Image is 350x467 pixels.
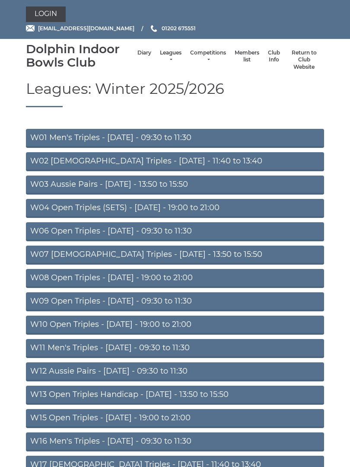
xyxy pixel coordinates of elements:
[26,199,324,218] a: W04 Open Triples (SETS) - [DATE] - 19:00 to 21:00
[26,42,133,69] div: Dolphin Indoor Bowls Club
[160,49,181,64] a: Leagues
[26,222,324,241] a: W06 Open Triples - [DATE] - 09:30 to 11:30
[26,6,66,22] a: Login
[26,246,324,265] a: W07 [DEMOGRAPHIC_DATA] Triples - [DATE] - 13:50 to 15:50
[26,269,324,288] a: W08 Open Triples - [DATE] - 19:00 to 21:00
[235,49,259,64] a: Members list
[26,176,324,195] a: W03 Aussie Pairs - [DATE] - 13:50 to 15:50
[190,49,226,64] a: Competitions
[26,386,324,405] a: W13 Open Triples Handicap - [DATE] - 13:50 to 15:50
[26,409,324,428] a: W15 Open Triples - [DATE] - 19:00 to 21:00
[26,24,134,32] a: Email [EMAIL_ADDRESS][DOMAIN_NAME]
[26,292,324,311] a: W09 Open Triples - [DATE] - 09:30 to 11:30
[151,25,157,32] img: Phone us
[26,316,324,335] a: W10 Open Triples - [DATE] - 19:00 to 21:00
[26,432,324,451] a: W16 Men's Triples - [DATE] - 09:30 to 11:30
[26,152,324,171] a: W02 [DEMOGRAPHIC_DATA] Triples - [DATE] - 11:40 to 13:40
[26,129,324,148] a: W01 Men's Triples - [DATE] - 09:30 to 11:30
[150,24,196,32] a: Phone us 01202 675551
[162,25,196,32] span: 01202 675551
[137,49,151,57] a: Diary
[26,81,324,107] h1: Leagues: Winter 2025/2026
[268,49,280,64] a: Club Info
[26,362,324,381] a: W12 Aussie Pairs - [DATE] - 09:30 to 11:30
[26,339,324,358] a: W11 Men's Triples - [DATE] - 09:30 to 11:30
[38,25,134,32] span: [EMAIL_ADDRESS][DOMAIN_NAME]
[26,25,35,32] img: Email
[289,49,320,71] a: Return to Club Website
